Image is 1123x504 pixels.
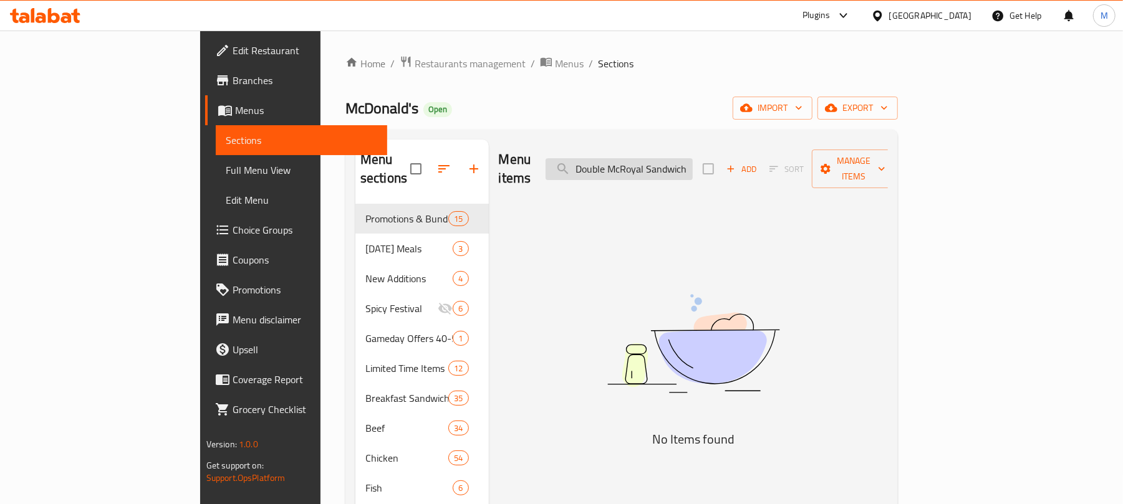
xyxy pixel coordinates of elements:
[761,159,812,179] span: Select section first
[448,211,468,226] div: items
[239,436,258,452] span: 1.0.0
[355,234,489,264] div: [DATE] Meals3
[365,480,453,495] div: Fish
[721,159,761,179] span: Add item
[423,102,452,117] div: Open
[205,335,388,364] a: Upsell
[721,159,761,179] button: Add
[448,391,468,406] div: items
[889,9,971,22] div: [GEOGRAPHIC_DATA]
[537,261,849,426] img: dish.svg
[537,429,849,449] h5: No Items found
[216,125,388,155] a: Sections
[453,480,468,495] div: items
[365,361,448,376] div: Limited Time Items
[206,436,237,452] span: Version:
[827,100,888,116] span: export
[438,301,453,316] svg: Inactive section
[453,333,468,345] span: 1
[216,185,388,215] a: Edit Menu
[453,271,468,286] div: items
[453,273,468,285] span: 4
[233,43,378,58] span: Edit Restaurant
[365,331,453,346] span: Gameday Offers 40-50% Off
[205,65,388,95] a: Branches
[453,301,468,316] div: items
[365,211,448,226] span: Promotions & Bundle Meals
[812,150,895,188] button: Manage items
[345,94,418,122] span: McDonald's
[365,241,453,256] span: [DATE] Meals
[226,163,378,178] span: Full Menu View
[205,245,388,275] a: Coupons
[1101,9,1108,22] span: M
[205,275,388,305] a: Promotions
[233,282,378,297] span: Promotions
[233,402,378,417] span: Grocery Checklist
[365,391,448,406] span: Breakfast Sandwiches & Meals
[453,482,468,494] span: 6
[400,55,526,72] a: Restaurants management
[449,392,468,404] span: 35
[448,361,468,376] div: items
[355,413,489,443] div: Beef34
[233,252,378,267] span: Coupons
[355,204,489,234] div: Promotions & Bundle Meals15
[453,241,468,256] div: items
[817,97,898,120] button: export
[205,305,388,335] a: Menu disclaimer
[390,56,395,71] li: /
[453,243,468,255] span: 3
[345,55,898,72] nav: breadcrumb
[355,293,489,323] div: Spicy Festival6
[365,421,448,435] span: Beef
[233,342,378,357] span: Upsell
[216,155,388,185] a: Full Menu View
[449,422,468,434] span: 34
[449,363,468,374] span: 12
[355,473,489,503] div: Fish6
[365,450,448,465] span: Chicken
[205,364,388,394] a: Coverage Report
[499,150,531,188] h2: Menu items
[448,450,468,465] div: items
[743,100,802,116] span: import
[205,215,388,245] a: Choice Groups
[531,56,535,71] li: /
[233,312,378,327] span: Menu disclaimer
[233,372,378,387] span: Coverage Report
[226,133,378,148] span: Sections
[448,421,468,435] div: items
[355,264,489,293] div: New Additions4
[453,303,468,315] span: 6
[233,73,378,88] span: Branches
[449,452,468,464] span: 54
[449,213,468,225] span: 15
[802,8,830,23] div: Plugins
[546,158,693,180] input: search
[403,156,429,182] span: Select all sections
[429,154,459,184] span: Sort sections
[205,394,388,424] a: Grocery Checklist
[233,222,378,237] span: Choice Groups
[589,56,593,71] li: /
[453,331,468,346] div: items
[733,97,812,120] button: import
[355,353,489,383] div: Limited Time Items12
[598,56,634,71] span: Sections
[540,55,584,72] a: Menus
[226,193,378,207] span: Edit Menu
[365,301,438,316] span: Spicy Festival
[555,56,584,71] span: Menus
[355,323,489,353] div: Gameday Offers 40-50% Off1
[725,162,758,176] span: Add
[355,383,489,413] div: Breakfast Sandwiches & Meals35
[205,95,388,125] a: Menus
[365,271,453,286] span: New Additions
